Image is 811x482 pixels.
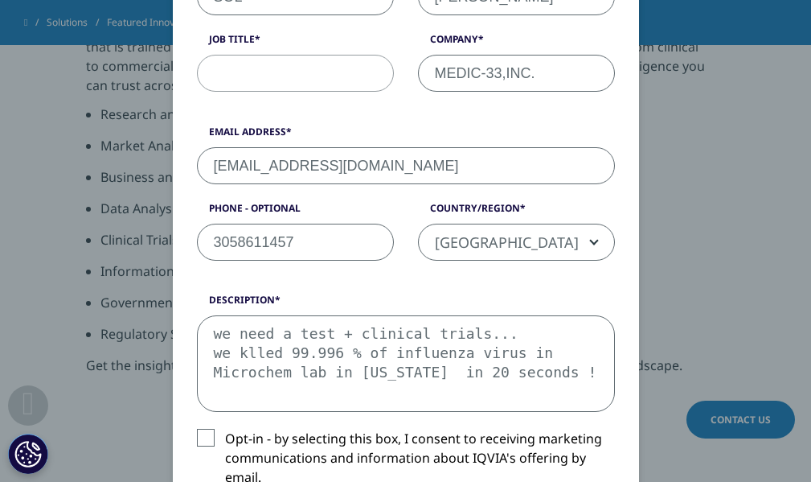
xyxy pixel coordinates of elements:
[197,293,615,315] label: Description
[418,224,615,261] span: United States
[197,201,394,224] label: Phone - Optional
[418,32,615,55] label: Company
[197,125,615,147] label: Email Address
[197,32,394,55] label: Job Title
[419,225,614,262] span: United States
[8,434,48,474] button: Cookies Settings
[418,201,615,224] label: Country/Region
